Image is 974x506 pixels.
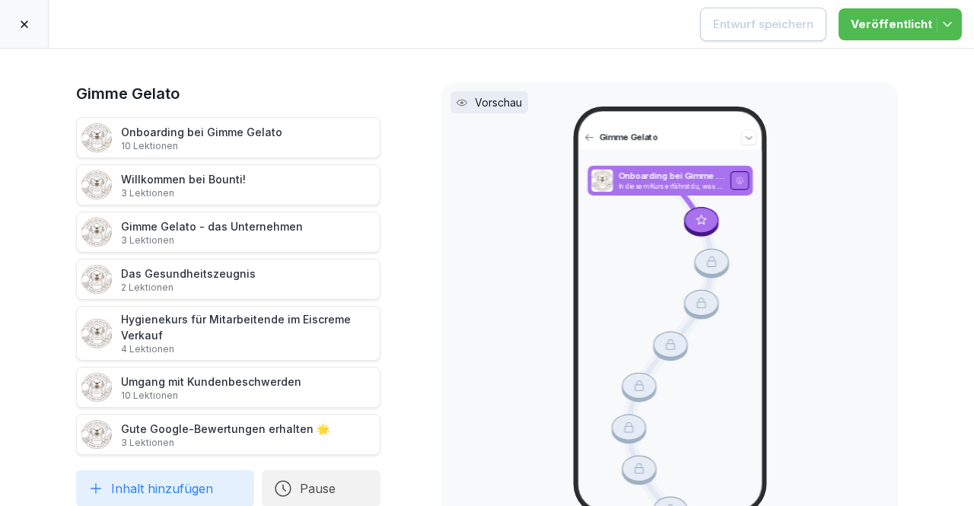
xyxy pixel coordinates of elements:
div: Willkommen bei Bounti!3 Lektionen [76,164,380,205]
div: Gimme Gelato - das Unternehmen3 Lektionen [76,212,380,253]
div: Willkommen bei Bounti! [121,171,246,199]
div: Veröffentlicht [851,16,950,33]
button: Entwurf speichern [700,8,826,41]
div: Gute Google-Bewertungen erhalten 🌟3 Lektionen [76,414,380,455]
p: 10 Lektionen [121,140,282,152]
div: Hygienekurs für Mitarbeitende im Eiscreme Verkauf4 Lektionen [76,306,380,361]
p: 3 Lektionen [121,187,246,199]
img: a0mpa8gpwggca9cfzcvqgg5f.png [81,372,112,403]
div: Onboarding bei Gimme Gelato10 Lektionen [76,117,380,158]
img: ah1qbu52n80eyvlo19tsdykk.png [81,170,112,200]
img: kj9r94j142016hv584192h12.png [81,318,112,348]
p: 2 Lektionen [121,282,256,294]
div: Gimme Gelato - das Unternehmen [121,218,303,247]
div: Onboarding bei Gimme Gelato [121,124,282,152]
div: Hygienekurs für Mitarbeitende im Eiscreme Verkauf [121,311,375,355]
div: Umgang mit Kundenbeschwerden [121,374,301,402]
p: 4 Lektionen [121,343,375,355]
img: nlyp7fv6jf588je7gg08i8r0.png [81,217,112,247]
img: lqekh1woslux80ab1co6sfi4.png [590,170,612,193]
button: Veröffentlicht [839,8,962,40]
div: Das Gesundheitszeugnis2 Lektionen [76,259,380,300]
p: Onboarding bei Gimme Gelato [618,170,724,183]
p: Vorschau [475,94,522,110]
img: lqekh1woslux80ab1co6sfi4.png [81,123,112,153]
div: Das Gesundheitszeugnis [121,266,256,294]
div: Umgang mit Kundenbeschwerden10 Lektionen [76,367,380,408]
img: d0p702wms99kgedw30lyfdfu.png [81,264,112,294]
p: 10 Lektionen [121,390,301,402]
div: Gute Google-Bewertungen erhalten 🌟 [121,421,329,449]
div: Entwurf speichern [713,16,813,33]
p: 3 Lektionen [121,437,329,449]
p: Gimme Gelato [599,132,736,144]
img: pbhyoc9otu28u774gy5ovz9b.png [81,419,112,450]
p: 3 Lektionen [121,234,303,247]
p: In diesem Kurs erfährst du, was du zum Start alles benötigst und wo du es findest. [618,183,724,191]
h1: Gimme Gelato [76,82,380,105]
